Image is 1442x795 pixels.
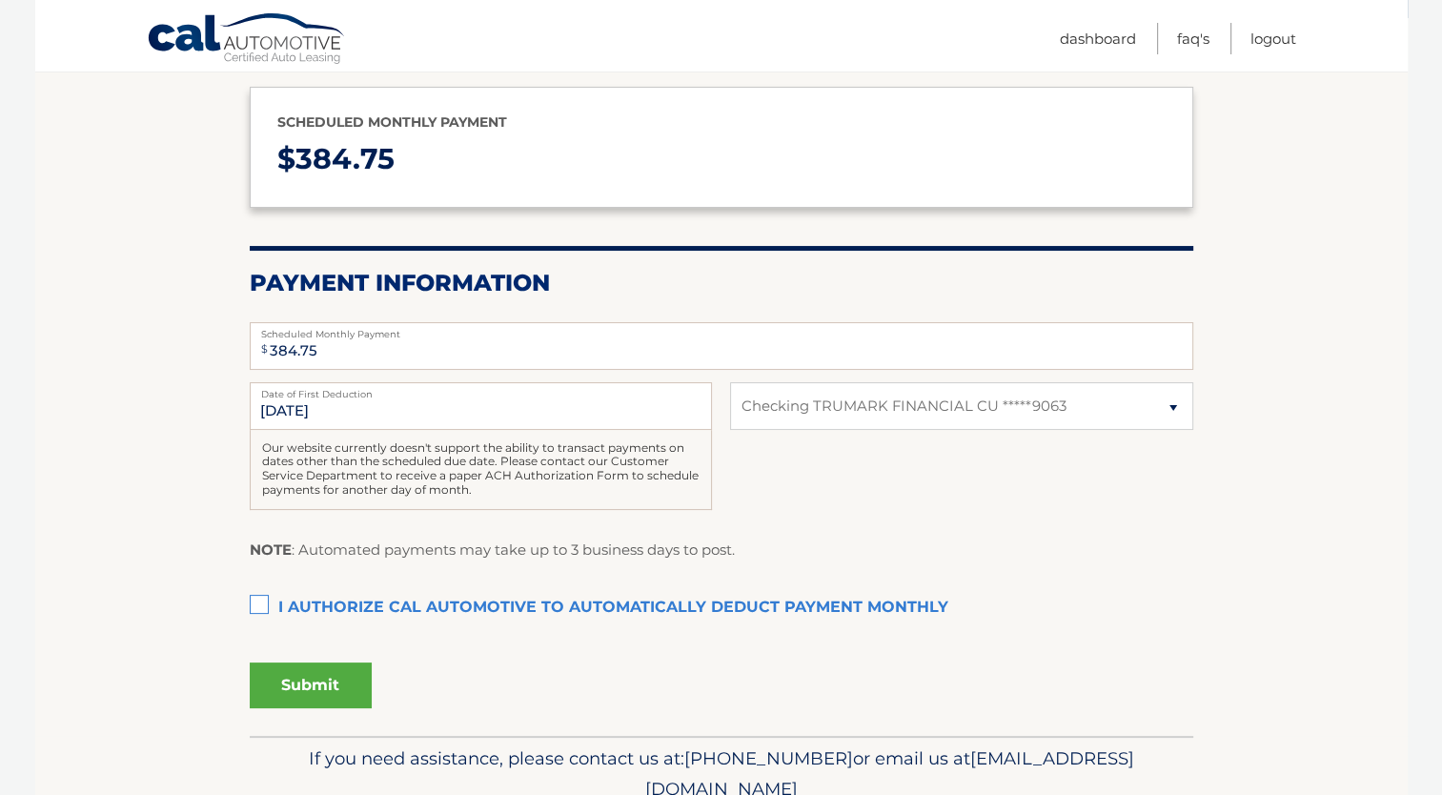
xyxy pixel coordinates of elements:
p: : Automated payments may take up to 3 business days to post. [250,538,735,562]
span: [PHONE_NUMBER] [684,747,853,769]
div: Our website currently doesn't support the ability to transact payments on dates other than the sc... [250,430,712,510]
span: $ [255,328,274,371]
a: Cal Automotive [147,12,347,68]
strong: NOTE [250,540,292,559]
p: Scheduled monthly payment [277,111,1166,134]
h2: Payment Information [250,269,1193,297]
button: Submit [250,662,372,708]
span: 384.75 [295,141,395,176]
a: FAQ's [1177,23,1209,54]
a: Dashboard [1060,23,1136,54]
input: Payment Date [250,382,712,430]
a: Logout [1250,23,1296,54]
label: Date of First Deduction [250,382,712,397]
p: $ [277,134,1166,185]
label: Scheduled Monthly Payment [250,322,1193,337]
input: Payment Amount [250,322,1193,370]
label: I authorize cal automotive to automatically deduct payment monthly [250,589,1193,627]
